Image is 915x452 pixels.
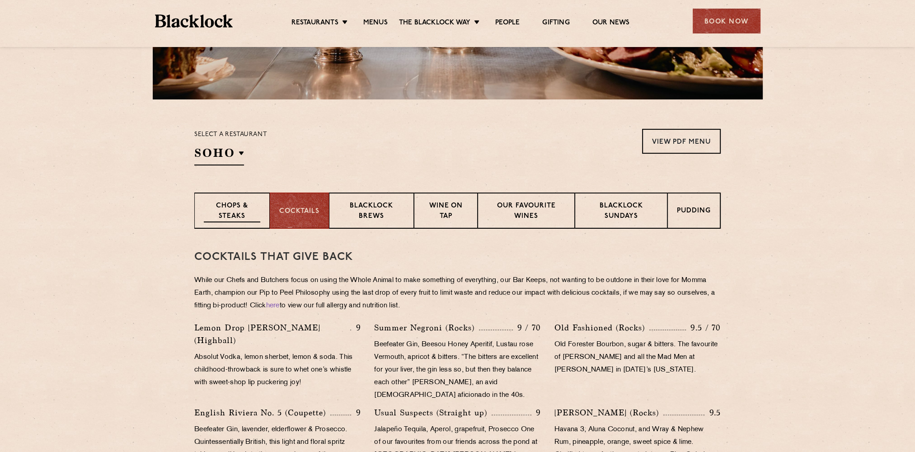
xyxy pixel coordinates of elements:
p: 9.5 / 70 [686,322,721,334]
p: 9 [351,407,361,419]
div: Book Now [693,9,760,33]
a: Gifting [542,19,569,28]
p: Old Fashioned (Rocks) [554,321,649,334]
p: Cocktails [279,207,319,217]
p: Beefeater Gin, Beesou Honey Aperitif, Lustau rose Vermouth, apricot & bitters. “The bitters are e... [374,339,540,402]
p: 9 / 70 [513,322,541,334]
h2: SOHO [194,145,244,165]
p: Our favourite wines [487,201,566,222]
a: The Blacklock Way [399,19,470,28]
a: Restaurants [291,19,338,28]
p: Pudding [677,206,711,217]
a: Our News [592,19,630,28]
p: While our Chefs and Butchers focus on using the Whole Animal to make something of everything, our... [194,274,721,312]
p: English Riviera No. 5 (Coupette) [194,406,330,419]
p: Old Forester Bourbon, sugar & bitters. The favourite of [PERSON_NAME] and all the Mad Men at [PER... [554,339,721,377]
a: Menus [363,19,388,28]
h3: Cocktails That Give Back [194,251,721,263]
a: here [266,302,280,309]
p: Select a restaurant [194,129,267,141]
a: People [495,19,520,28]
p: Absolut Vodka, lemon sherbet, lemon & soda. This childhood-throwback is sure to whet one’s whistl... [194,351,361,389]
p: [PERSON_NAME] (Rocks) [554,406,663,419]
p: Lemon Drop [PERSON_NAME] (Highball) [194,321,350,347]
img: BL_Textured_Logo-footer-cropped.svg [155,14,233,28]
p: Wine on Tap [423,201,468,222]
p: Chops & Steaks [204,201,260,222]
a: View PDF Menu [642,129,721,154]
p: 9.5 [704,407,721,419]
p: Blacklock Brews [338,201,404,222]
p: Summer Negroni (Rocks) [374,321,479,334]
p: Blacklock Sundays [584,201,658,222]
p: Usual Suspects (Straight up) [374,406,492,419]
p: 9 [531,407,541,419]
p: 9 [351,322,361,334]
